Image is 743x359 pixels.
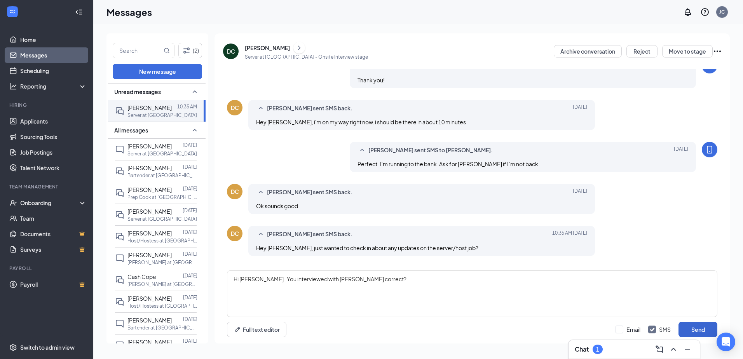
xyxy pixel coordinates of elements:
[227,47,235,55] div: DC
[127,104,172,111] span: [PERSON_NAME]
[183,207,197,214] p: [DATE]
[667,343,680,356] button: ChevronUp
[256,230,265,239] svg: SmallChevronUp
[106,5,152,19] h1: Messages
[20,160,87,176] a: Talent Network
[245,54,368,60] p: Server at [GEOGRAPHIC_DATA] - Onsite Interview stage
[127,251,172,258] span: [PERSON_NAME]
[127,143,172,150] span: [PERSON_NAME]
[177,103,197,110] p: 10:35 AM
[674,146,688,155] span: [DATE]
[681,343,694,356] button: Minimize
[115,319,124,328] svg: ChatInactive
[719,9,725,15] div: JC
[231,188,239,195] div: DC
[573,188,587,197] span: [DATE]
[113,43,162,58] input: Search
[683,7,692,17] svg: Notifications
[9,183,85,190] div: Team Management
[115,254,124,263] svg: ChatInactive
[182,46,191,55] svg: Filter
[115,232,124,241] svg: DoubleChat
[596,346,599,353] div: 1
[9,102,85,108] div: Hiring
[234,326,241,333] svg: Pen
[655,345,664,354] svg: ComposeMessage
[358,160,538,167] span: Perfect. I’m running to the bank. Ask for [PERSON_NAME] if I’m not back
[127,317,172,324] span: [PERSON_NAME]
[183,316,197,322] p: [DATE]
[678,322,717,337] button: Send
[20,343,75,351] div: Switch to admin view
[183,164,197,170] p: [DATE]
[183,142,197,148] p: [DATE]
[227,270,717,317] textarea: Hi [PERSON_NAME]. You interviewed with [PERSON_NAME] correct?
[127,194,197,200] p: Prep Cook at [GEOGRAPHIC_DATA]
[231,104,239,112] div: DC
[127,324,197,331] p: Bartender at [GEOGRAPHIC_DATA]
[115,106,124,116] svg: DoubleChat
[256,104,265,113] svg: SmallChevronUp
[127,295,172,302] span: [PERSON_NAME]
[20,113,87,129] a: Applicants
[717,333,735,351] div: Open Intercom Messenger
[20,277,87,292] a: PayrollCrown
[115,188,124,198] svg: DoubleChat
[183,251,197,257] p: [DATE]
[245,44,290,52] div: [PERSON_NAME]
[183,294,197,301] p: [DATE]
[368,146,493,155] span: [PERSON_NAME] sent SMS to [PERSON_NAME].
[256,188,265,197] svg: SmallChevronUp
[183,272,197,279] p: [DATE]
[178,43,202,58] button: Filter (2)
[190,87,199,96] svg: SmallChevronUp
[700,7,710,17] svg: QuestionInfo
[683,345,692,354] svg: Minimize
[669,345,678,354] svg: ChevronUp
[358,146,367,155] svg: SmallChevronUp
[127,338,172,345] span: [PERSON_NAME]
[231,230,239,237] div: DC
[20,145,87,160] a: Job Postings
[114,126,148,134] span: All messages
[20,32,87,47] a: Home
[127,303,197,309] p: Host/Hostess at [GEOGRAPHIC_DATA]
[662,45,713,58] button: Move to stage
[575,345,589,354] h3: Chat
[127,281,197,288] p: [PERSON_NAME] at [GEOGRAPHIC_DATA]
[127,237,197,244] p: Host/Hostess at [GEOGRAPHIC_DATA]
[164,47,170,54] svg: MagnifyingGlass
[20,211,87,226] a: Team
[183,338,197,344] p: [DATE]
[713,47,722,56] svg: Ellipses
[114,88,161,96] span: Unread messages
[9,82,17,90] svg: Analysis
[113,64,202,79] button: New message
[115,167,124,176] svg: DoubleChat
[20,199,80,207] div: Onboarding
[127,186,172,193] span: [PERSON_NAME]
[20,226,87,242] a: DocumentsCrown
[127,259,197,266] p: [PERSON_NAME] at [GEOGRAPHIC_DATA]
[256,202,298,209] span: Ok sounds good
[227,322,286,337] button: Full text editorPen
[267,104,352,113] span: [PERSON_NAME] sent SMS back.
[127,208,172,215] span: [PERSON_NAME]
[183,229,197,235] p: [DATE]
[626,45,658,58] button: Reject
[127,172,197,179] p: Bartender at [GEOGRAPHIC_DATA]
[256,119,466,125] span: Hey [PERSON_NAME], i'm on my way right now. i should be there in about 10 minutes
[115,297,124,307] svg: DoubleChat
[9,265,85,272] div: Payroll
[20,242,87,257] a: SurveysCrown
[293,42,305,54] button: ChevronRight
[267,188,352,197] span: [PERSON_NAME] sent SMS back.
[183,185,197,192] p: [DATE]
[75,8,83,16] svg: Collapse
[127,112,197,119] p: Server at [GEOGRAPHIC_DATA]
[552,230,587,239] span: [DATE] 10:35 AM
[554,45,622,58] button: Archive conversation
[20,129,87,145] a: Sourcing Tools
[267,230,352,239] span: [PERSON_NAME] sent SMS back.
[127,230,172,237] span: [PERSON_NAME]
